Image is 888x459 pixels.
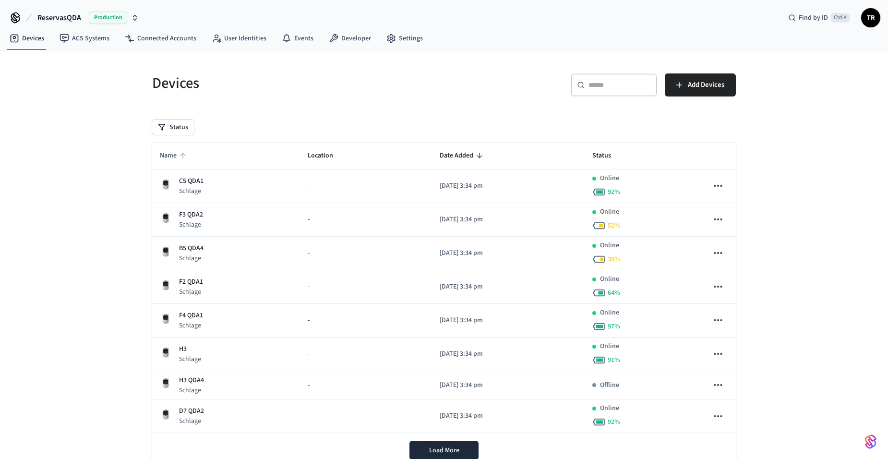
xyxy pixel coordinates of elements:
[308,248,310,258] span: -
[861,8,880,27] button: TR
[799,13,828,23] span: Find by ID
[160,377,171,389] img: Schlage Sense Smart Deadbolt with Camelot Trim, Front
[308,148,346,163] span: Location
[152,120,194,135] button: Status
[440,411,577,421] p: [DATE] 3:34 pm
[608,288,620,298] span: 64 %
[179,254,204,263] p: Schlage
[308,349,310,359] span: -
[160,313,171,325] img: Schlage Sense Smart Deadbolt with Camelot Trim, Front
[179,321,203,330] p: Schlage
[160,279,171,291] img: Schlage Sense Smart Deadbolt with Camelot Trim, Front
[608,322,620,331] span: 97 %
[52,30,117,47] a: ACS Systems
[2,30,52,47] a: Devices
[308,380,310,390] span: -
[665,73,736,97] button: Add Devices
[688,79,724,91] span: Add Devices
[308,315,310,326] span: -
[600,380,619,390] p: Offline
[440,380,577,390] p: [DATE] 3:34 pm
[608,355,620,365] span: 91 %
[179,416,204,426] p: Schlage
[608,254,620,264] span: 38 %
[89,12,127,24] span: Production
[308,215,310,225] span: -
[600,341,619,351] p: Online
[440,148,486,163] span: Date Added
[179,186,204,196] p: Schlage
[862,9,879,26] span: TR
[160,212,171,224] img: Schlage Sense Smart Deadbolt with Camelot Trim, Front
[152,143,736,433] table: sticky table
[37,12,81,24] span: ReservasQDA
[179,354,201,364] p: Schlage
[600,403,619,413] p: Online
[429,446,459,455] span: Load More
[600,241,619,251] p: Online
[152,73,438,93] h5: Devices
[379,30,431,47] a: Settings
[179,386,204,395] p: Schlage
[179,277,203,287] p: F2 QDA1
[600,274,619,284] p: Online
[440,215,577,225] p: [DATE] 3:34 pm
[600,207,619,217] p: Online
[179,220,203,229] p: Schlage
[179,375,204,386] p: H3 QDA4
[440,282,577,292] p: [DATE] 3:34 pm
[440,248,577,258] p: [DATE] 3:34 pm
[160,347,171,358] img: Schlage Sense Smart Deadbolt with Camelot Trim, Front
[440,181,577,191] p: [DATE] 3:34 pm
[179,176,204,186] p: C5 QDA1
[179,210,203,220] p: F3 QDA2
[179,344,201,354] p: H3
[179,406,204,416] p: D7 QDA2
[780,9,857,26] div: Find by IDCtrl K
[160,179,171,190] img: Schlage Sense Smart Deadbolt with Camelot Trim, Front
[117,30,204,47] a: Connected Accounts
[608,417,620,427] span: 92 %
[592,148,624,163] span: Status
[179,243,204,254] p: B5 QDA4
[608,221,620,230] span: 52 %
[865,434,876,449] img: SeamLogoGradient.69752ec5.svg
[600,308,619,318] p: Online
[204,30,274,47] a: User Identities
[440,315,577,326] p: [DATE] 3:34 pm
[600,173,619,183] p: Online
[160,409,171,420] img: Schlage Sense Smart Deadbolt with Camelot Trim, Front
[440,349,577,359] p: [DATE] 3:34 pm
[321,30,379,47] a: Developer
[274,30,321,47] a: Events
[308,411,310,421] span: -
[831,13,850,23] span: Ctrl K
[308,181,310,191] span: -
[308,282,310,292] span: -
[160,148,189,163] span: Name
[608,187,620,197] span: 92 %
[179,287,203,297] p: Schlage
[179,311,203,321] p: F4 QDA1
[160,246,171,257] img: Schlage Sense Smart Deadbolt with Camelot Trim, Front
